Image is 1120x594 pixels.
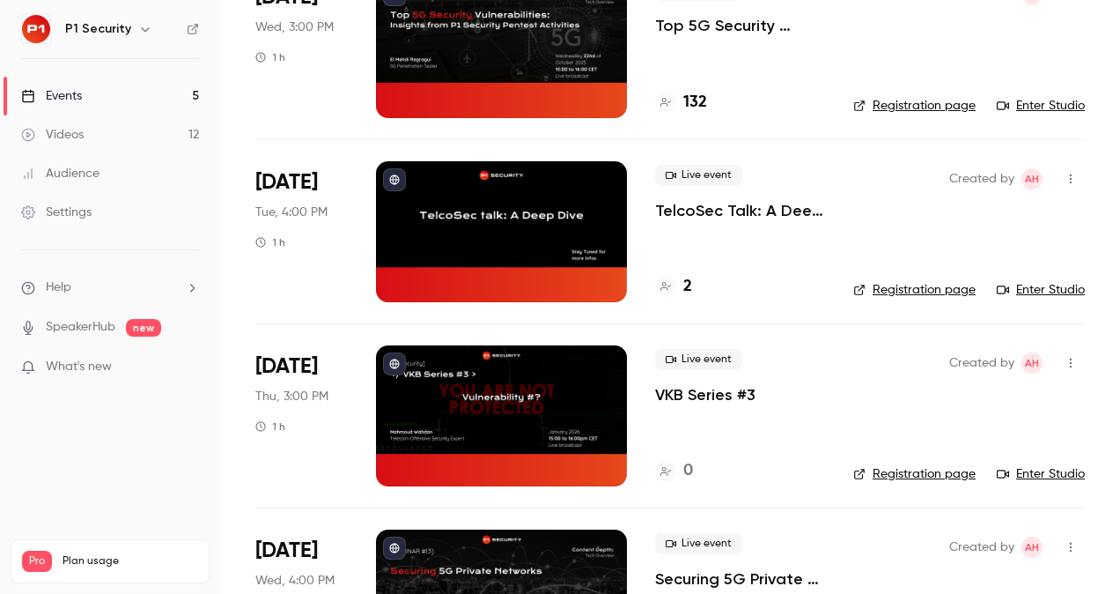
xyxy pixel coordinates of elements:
[255,353,318,381] span: [DATE]
[21,204,92,221] div: Settings
[255,19,334,36] span: Wed, 3:00 PM
[949,168,1014,189] span: Created by
[255,345,348,486] div: Jan 15 Thu, 3:00 PM (Europe/Paris)
[21,278,199,297] li: help-dropdown-opener
[655,15,825,36] a: Top 5G Security Vulnerabilities: Insights from P1 Security Pentest Activities
[1025,168,1039,189] span: AH
[46,358,112,376] span: What's new
[65,20,131,38] h6: P1 Security
[655,165,742,186] span: Live event
[21,126,84,144] div: Videos
[655,459,693,483] a: 0
[1021,168,1043,189] span: Amine Hayad
[255,235,285,249] div: 1 h
[853,465,976,483] a: Registration page
[683,91,707,115] h4: 132
[255,420,285,434] div: 1 h
[997,465,1085,483] a: Enter Studio
[255,161,348,302] div: Nov 11 Tue, 4:00 PM (Europe/Paris)
[683,459,693,483] h4: 0
[255,572,335,590] span: Wed, 4:00 PM
[22,15,50,43] img: P1 Security
[997,97,1085,115] a: Enter Studio
[1025,537,1039,558] span: AH
[949,537,1014,558] span: Created by
[21,165,99,182] div: Audience
[1025,353,1039,374] span: AH
[949,353,1014,374] span: Created by
[46,318,115,337] a: SpeakerHub
[255,50,285,64] div: 1 h
[46,278,71,297] span: Help
[853,281,976,299] a: Registration page
[1021,537,1043,558] span: Amine Hayad
[997,281,1085,299] a: Enter Studio
[655,275,692,299] a: 2
[853,97,976,115] a: Registration page
[21,87,82,105] div: Events
[22,551,52,572] span: Pro
[126,319,161,337] span: new
[255,388,328,405] span: Thu, 3:00 PM
[655,384,755,405] a: VKB Series #3
[255,168,318,197] span: [DATE]
[178,360,199,375] iframe: Noticeable Trigger
[1021,353,1043,374] span: Amine Hayad
[655,349,742,370] span: Live event
[255,537,318,565] span: [DATE]
[63,554,198,568] span: Plan usage
[655,200,825,221] a: TelcoSec Talk: A Deep Dive
[655,533,742,554] span: Live event
[683,275,692,299] h4: 2
[655,568,825,590] a: Securing 5G Private Networks
[255,204,328,221] span: Tue, 4:00 PM
[655,91,707,115] a: 132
